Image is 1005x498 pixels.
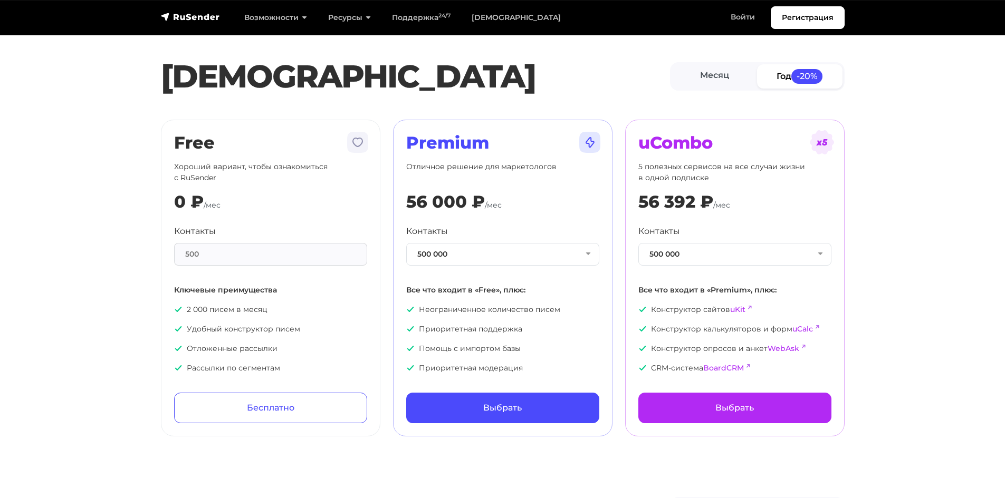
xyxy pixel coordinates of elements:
p: Конструктор сайтов [638,304,831,315]
p: Отличное решение для маркетологов [406,161,599,183]
div: 0 ₽ [174,192,204,212]
a: Ресурсы [318,7,381,28]
span: /мес [713,200,730,210]
a: WebAsk [768,344,799,353]
label: Контакты [174,225,216,238]
img: icon-ok.svg [638,325,647,333]
p: Все что входит в «Premium», плюс: [638,285,831,296]
a: Возможности [234,7,318,28]
p: Помощь с импортом базы [406,343,599,354]
img: icon-ok.svg [406,325,415,333]
img: icon-ok.svg [174,364,183,372]
img: icon-ok.svg [406,344,415,353]
img: icon-ok.svg [406,364,415,372]
img: icon-ok.svg [638,305,647,314]
div: 56 392 ₽ [638,192,713,212]
button: 500 000 [638,243,831,266]
img: icon-ok.svg [638,344,647,353]
img: RuSender [161,12,220,22]
p: Конструктор опросов и анкет [638,343,831,354]
label: Контакты [406,225,448,238]
img: tarif-free.svg [345,130,370,155]
span: /мес [204,200,221,210]
h1: [DEMOGRAPHIC_DATA] [161,57,670,95]
p: Удобный конструктор писем [174,324,367,335]
p: Рассылки по сегментам [174,363,367,374]
p: Отложенные рассылки [174,343,367,354]
a: Выбрать [406,393,599,423]
p: Конструктор калькуляторов и форм [638,324,831,335]
h2: uCombo [638,133,831,153]
span: -20% [791,69,823,83]
p: CRM-система [638,363,831,374]
h2: Premium [406,133,599,153]
a: Месяц [672,64,758,88]
img: icon-ok.svg [174,305,183,314]
p: Приоритетная поддержка [406,324,599,335]
a: [DEMOGRAPHIC_DATA] [461,7,571,28]
a: Бесплатно [174,393,367,423]
a: Войти [720,6,765,28]
a: Регистрация [771,6,845,29]
div: 56 000 ₽ [406,192,485,212]
p: Приоритетная модерация [406,363,599,374]
img: icon-ok.svg [638,364,647,372]
img: icon-ok.svg [174,344,183,353]
a: Год [757,64,843,88]
p: Неограниченное количество писем [406,304,599,315]
img: tarif-ucombo.svg [809,130,835,155]
img: icon-ok.svg [174,325,183,333]
label: Контакты [638,225,680,238]
p: 2 000 писем в месяц [174,304,367,315]
img: tarif-premium.svg [577,130,602,155]
button: 500 000 [406,243,599,266]
p: Ключевые преимущества [174,285,367,296]
p: Все что входит в «Free», плюс: [406,285,599,296]
a: BoardCRM [703,363,744,373]
p: Хороший вариант, чтобы ознакомиться с RuSender [174,161,367,183]
h2: Free [174,133,367,153]
span: /мес [485,200,502,210]
a: uKit [730,305,745,314]
a: Поддержка24/7 [381,7,461,28]
sup: 24/7 [438,12,451,19]
img: icon-ok.svg [406,305,415,314]
a: Выбрать [638,393,831,423]
p: 5 полезных сервисов на все случаи жизни в одной подписке [638,161,831,183]
a: uCalc [792,324,813,334]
